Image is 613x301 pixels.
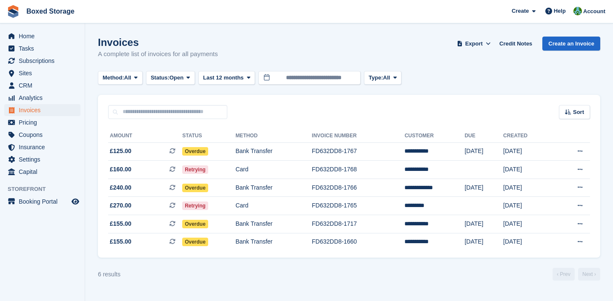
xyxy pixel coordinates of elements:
span: Retrying [182,165,208,174]
td: FD632DD8-1660 [312,233,405,251]
td: FD632DD8-1717 [312,215,405,233]
th: Status [182,129,235,143]
th: Customer [404,129,464,143]
td: Bank Transfer [235,179,312,197]
span: Sites [19,67,70,79]
td: [DATE] [503,142,553,161]
th: Method [235,129,312,143]
a: Boxed Storage [23,4,78,18]
td: [DATE] [503,233,553,251]
span: Capital [19,166,70,178]
span: Status: [151,74,169,82]
span: Tasks [19,43,70,54]
a: menu [4,104,80,116]
img: stora-icon-8386f47178a22dfd0bd8f6a31ec36ba5ce8667c1dd55bd0f319d3a0aa187defe.svg [7,5,20,18]
td: Card [235,161,312,179]
td: [DATE] [464,233,503,251]
span: Account [583,7,605,16]
a: menu [4,43,80,54]
span: Last 12 months [203,74,243,82]
p: A complete list of invoices for all payments [98,49,218,59]
button: Export [455,37,493,51]
a: Next [578,268,600,281]
th: Amount [108,129,182,143]
a: Create an Invoice [542,37,600,51]
td: [DATE] [503,215,553,233]
span: Booking Portal [19,196,70,207]
td: [DATE] [503,179,553,197]
a: menu [4,153,80,165]
span: Pricing [19,116,70,128]
span: Overdue [182,220,208,228]
td: Bank Transfer [235,142,312,161]
span: Insurance [19,141,70,153]
span: Open [169,74,183,82]
td: FD632DD8-1768 [312,161,405,179]
span: £155.00 [110,219,132,228]
a: menu [4,80,80,91]
span: Invoices [19,104,70,116]
button: Status: Open [146,71,195,85]
a: menu [4,196,80,207]
a: menu [4,141,80,153]
td: FD632DD8-1767 [312,142,405,161]
td: FD632DD8-1766 [312,179,405,197]
span: Retrying [182,202,208,210]
div: 6 results [98,270,120,279]
span: CRM [19,80,70,91]
td: Card [235,197,312,215]
span: All [124,74,132,82]
td: [DATE] [464,215,503,233]
img: Tobias Butler [573,7,582,15]
span: Settings [19,153,70,165]
span: Type: [369,74,383,82]
td: [DATE] [503,197,553,215]
th: Invoice Number [312,129,405,143]
a: Credit Notes [496,37,536,51]
span: Subscriptions [19,55,70,67]
td: [DATE] [464,179,503,197]
a: menu [4,166,80,178]
th: Due [464,129,503,143]
span: Method: [103,74,124,82]
span: Sort [573,108,584,116]
span: £155.00 [110,237,132,246]
span: Create [512,7,529,15]
span: Overdue [182,147,208,156]
span: Analytics [19,92,70,104]
span: £240.00 [110,183,132,192]
td: FD632DD8-1765 [312,197,405,215]
button: Method: All [98,71,143,85]
td: [DATE] [503,161,553,179]
a: menu [4,92,80,104]
td: [DATE] [464,142,503,161]
button: Type: All [364,71,401,85]
span: Coupons [19,129,70,141]
a: Preview store [70,196,80,207]
button: Last 12 months [198,71,255,85]
span: Overdue [182,238,208,246]
nav: Page [551,268,602,281]
td: Bank Transfer [235,233,312,251]
span: All [383,74,390,82]
a: menu [4,67,80,79]
h1: Invoices [98,37,218,48]
span: Overdue [182,184,208,192]
a: menu [4,55,80,67]
a: Previous [553,268,575,281]
td: Bank Transfer [235,215,312,233]
span: Home [19,30,70,42]
a: menu [4,116,80,128]
span: Storefront [8,185,85,193]
a: menu [4,30,80,42]
span: £125.00 [110,147,132,156]
th: Created [503,129,553,143]
a: menu [4,129,80,141]
span: Export [465,40,483,48]
span: Help [554,7,566,15]
span: £270.00 [110,201,132,210]
span: £160.00 [110,165,132,174]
